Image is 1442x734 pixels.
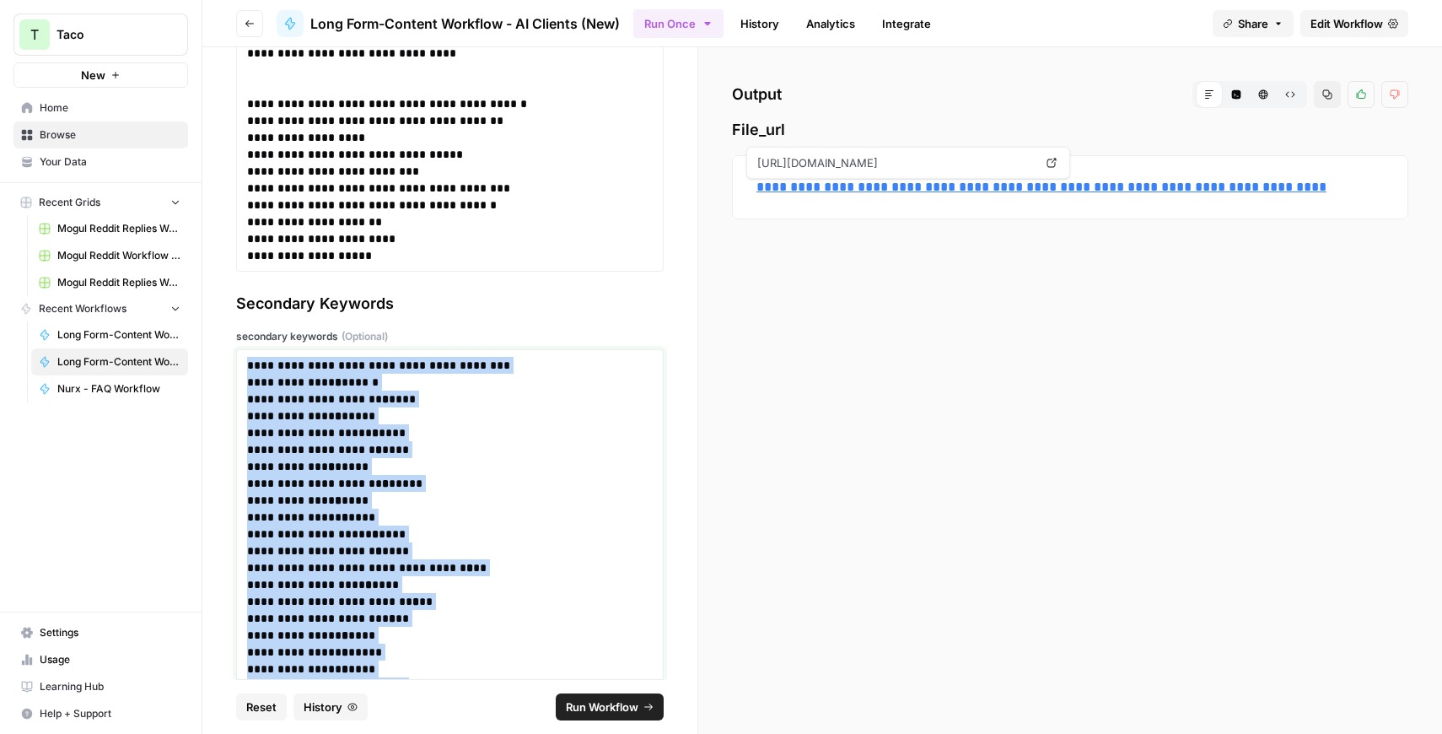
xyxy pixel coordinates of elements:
span: Recent Workflows [39,301,126,316]
span: Your Data [40,154,180,170]
a: Mogul Reddit Replies Workflow Grid [31,215,188,242]
span: Share [1238,15,1268,32]
button: Recent Workflows [13,296,188,321]
button: Recent Grids [13,190,188,215]
span: Edit Workflow [1310,15,1383,32]
a: Long Form-Content Workflow - AI Clients (New) [31,348,188,375]
a: Usage [13,646,188,673]
span: Mogul Reddit Workflow Grid (1) [57,248,180,263]
a: Integrate [872,10,941,37]
span: Long Form-Content Workflow - AI Clients (New) [310,13,620,34]
span: Learning Hub [40,679,180,694]
button: New [13,62,188,88]
div: Secondary Keywords [236,292,664,316]
span: Usage [40,652,180,667]
span: T [30,24,39,45]
span: Reset [246,699,277,715]
span: Mogul Reddit Replies Workflow Grid (1) [57,275,180,290]
span: Long Form-Content Workflow - B2B Clients [57,327,180,343]
a: History [730,10,789,37]
span: Home [40,100,180,116]
button: History [293,694,368,721]
a: Long Form-Content Workflow - AI Clients (New) [277,10,620,37]
button: Reset [236,694,287,721]
span: [URL][DOMAIN_NAME] [754,148,1037,178]
span: Mogul Reddit Replies Workflow Grid [57,221,180,236]
a: Browse [13,121,188,148]
span: Taco [56,26,159,43]
a: Learning Hub [13,673,188,700]
span: Browse [40,127,180,143]
span: History [304,699,342,715]
label: secondary keywords [236,329,664,344]
span: New [81,67,105,84]
h2: Output [732,81,1408,108]
a: Edit Workflow [1300,10,1408,37]
span: Help + Support [40,706,180,721]
button: Run Once [633,9,724,38]
span: Nurx - FAQ Workflow [57,381,180,397]
button: Run Workflow [556,694,664,721]
a: Settings [13,619,188,646]
span: Long Form-Content Workflow - AI Clients (New) [57,354,180,370]
button: Help + Support [13,700,188,727]
span: Run Workflow [566,699,638,715]
span: Settings [40,625,180,640]
a: Long Form-Content Workflow - B2B Clients [31,321,188,348]
a: Mogul Reddit Replies Workflow Grid (1) [31,269,188,296]
a: Analytics [796,10,865,37]
button: Workspace: Taco [13,13,188,56]
span: Recent Grids [39,195,100,210]
span: (Optional) [342,329,388,344]
span: File_url [732,118,1408,142]
a: Your Data [13,148,188,175]
a: Nurx - FAQ Workflow [31,375,188,402]
a: Home [13,94,188,121]
button: Share [1213,10,1294,37]
a: Mogul Reddit Workflow Grid (1) [31,242,188,269]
